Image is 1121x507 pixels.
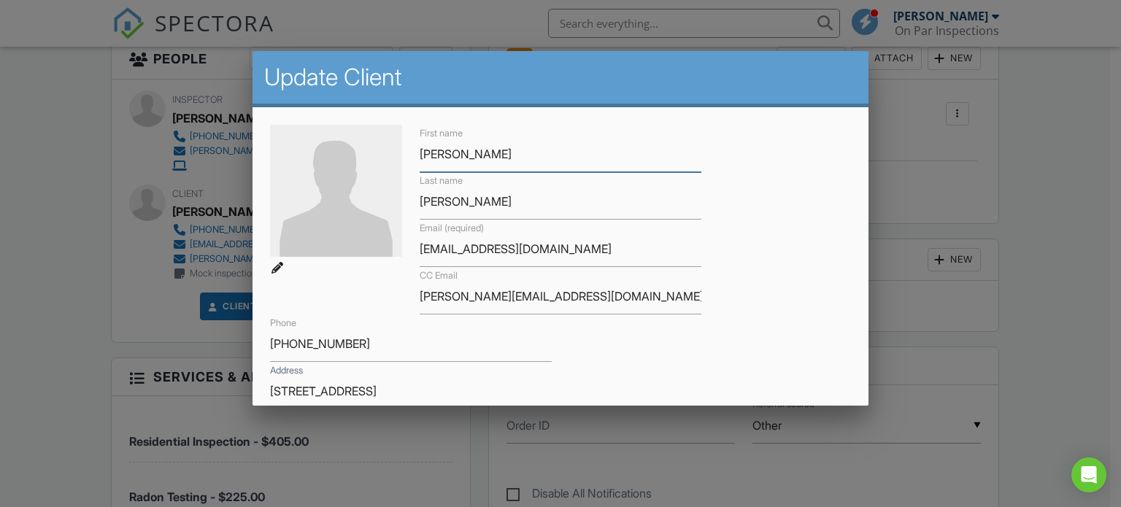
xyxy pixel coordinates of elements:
label: CC Email [420,269,458,282]
label: Address [270,364,303,377]
label: First name [420,127,463,140]
img: default-user-f0147aede5fd5fa78ca7ade42f37bd4542148d508eef1c3d3ea960f66861d68b.jpg [270,125,402,257]
label: Phone [270,317,296,330]
div: Open Intercom Messenger [1071,457,1106,492]
label: Email (required) [420,222,484,235]
h2: Update Client [264,63,858,92]
label: Last name [420,174,463,187]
